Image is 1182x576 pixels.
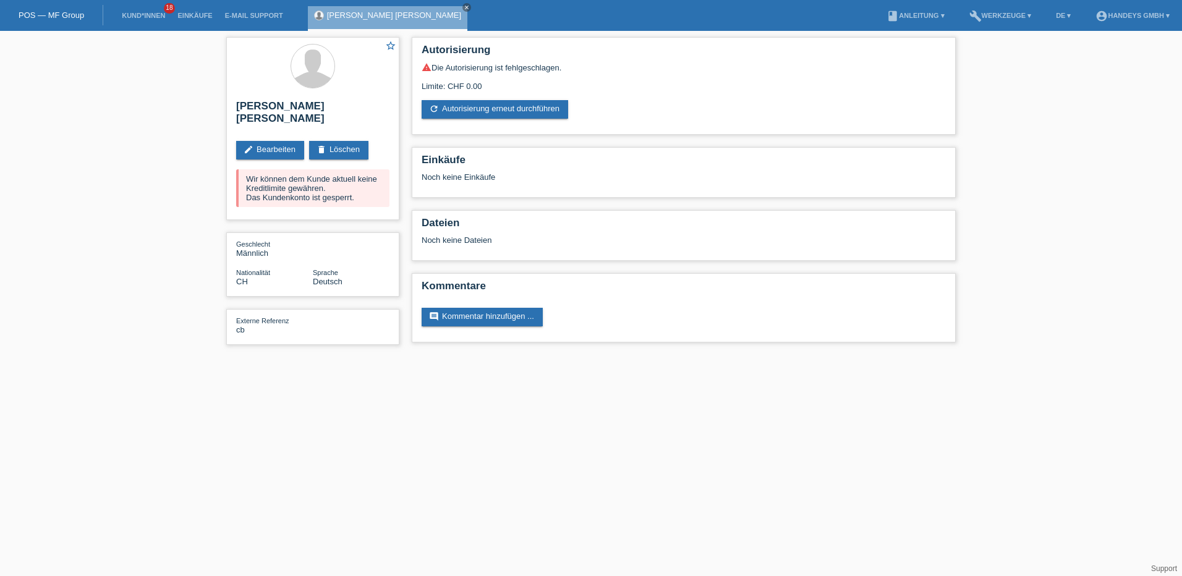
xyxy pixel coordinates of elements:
[963,12,1038,19] a: buildWerkzeuge ▾
[422,280,946,299] h2: Kommentare
[385,40,396,51] i: star_border
[116,12,171,19] a: Kund*innen
[19,11,84,20] a: POS — MF Group
[313,277,342,286] span: Deutsch
[313,269,338,276] span: Sprache
[464,4,470,11] i: close
[385,40,396,53] a: star_border
[969,10,982,22] i: build
[236,169,389,207] div: Wir können dem Kunde aktuell keine Kreditlimite gewähren. Das Kundenkonto ist gesperrt.
[422,62,432,72] i: warning
[429,104,439,114] i: refresh
[219,12,289,19] a: E-Mail Support
[236,316,313,334] div: cb
[462,3,471,12] a: close
[422,235,799,245] div: Noch keine Dateien
[236,317,289,324] span: Externe Referenz
[422,100,568,119] a: refreshAutorisierung erneut durchführen
[422,44,946,62] h2: Autorisierung
[422,72,946,91] div: Limite: CHF 0.00
[309,141,368,159] a: deleteLöschen
[422,154,946,172] h2: Einkäufe
[422,62,946,72] div: Die Autorisierung ist fehlgeschlagen.
[236,239,313,258] div: Männlich
[886,10,899,22] i: book
[327,11,461,20] a: [PERSON_NAME] [PERSON_NAME]
[1151,564,1177,573] a: Support
[236,141,304,159] a: editBearbeiten
[236,269,270,276] span: Nationalität
[236,100,389,131] h2: [PERSON_NAME] [PERSON_NAME]
[1095,10,1108,22] i: account_circle
[880,12,950,19] a: bookAnleitung ▾
[236,240,270,248] span: Geschlecht
[1050,12,1077,19] a: DE ▾
[422,217,946,235] h2: Dateien
[244,145,253,155] i: edit
[171,12,218,19] a: Einkäufe
[1089,12,1176,19] a: account_circleHandeys GmbH ▾
[429,311,439,321] i: comment
[236,277,248,286] span: Schweiz
[317,145,326,155] i: delete
[422,308,543,326] a: commentKommentar hinzufügen ...
[422,172,946,191] div: Noch keine Einkäufe
[164,3,175,14] span: 18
